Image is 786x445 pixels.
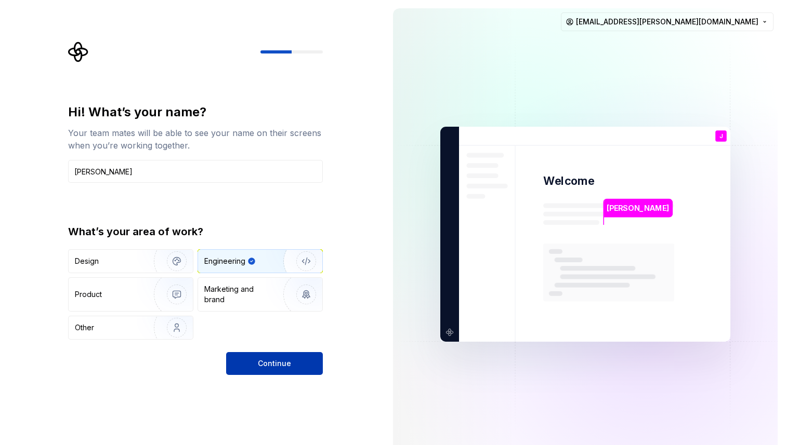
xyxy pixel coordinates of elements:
div: Other [75,322,94,333]
div: Engineering [204,256,245,266]
div: What’s your area of work? [68,224,323,239]
svg: Supernova Logo [68,42,89,62]
div: Hi! What’s your name? [68,104,323,120]
span: Continue [258,358,291,369]
p: J [719,133,723,139]
input: Han Solo [68,160,323,183]
p: Welcome [543,173,594,188]
button: [EMAIL_ADDRESS][PERSON_NAME][DOMAIN_NAME] [561,12,774,31]
p: [PERSON_NAME] [607,203,669,214]
div: Your team mates will be able to see your name on their screens when you’re working together. [68,127,323,152]
div: Marketing and brand [204,284,274,305]
span: [EMAIL_ADDRESS][PERSON_NAME][DOMAIN_NAME] [576,17,758,27]
button: Continue [226,352,323,375]
div: Product [75,289,102,300]
div: Design [75,256,99,266]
